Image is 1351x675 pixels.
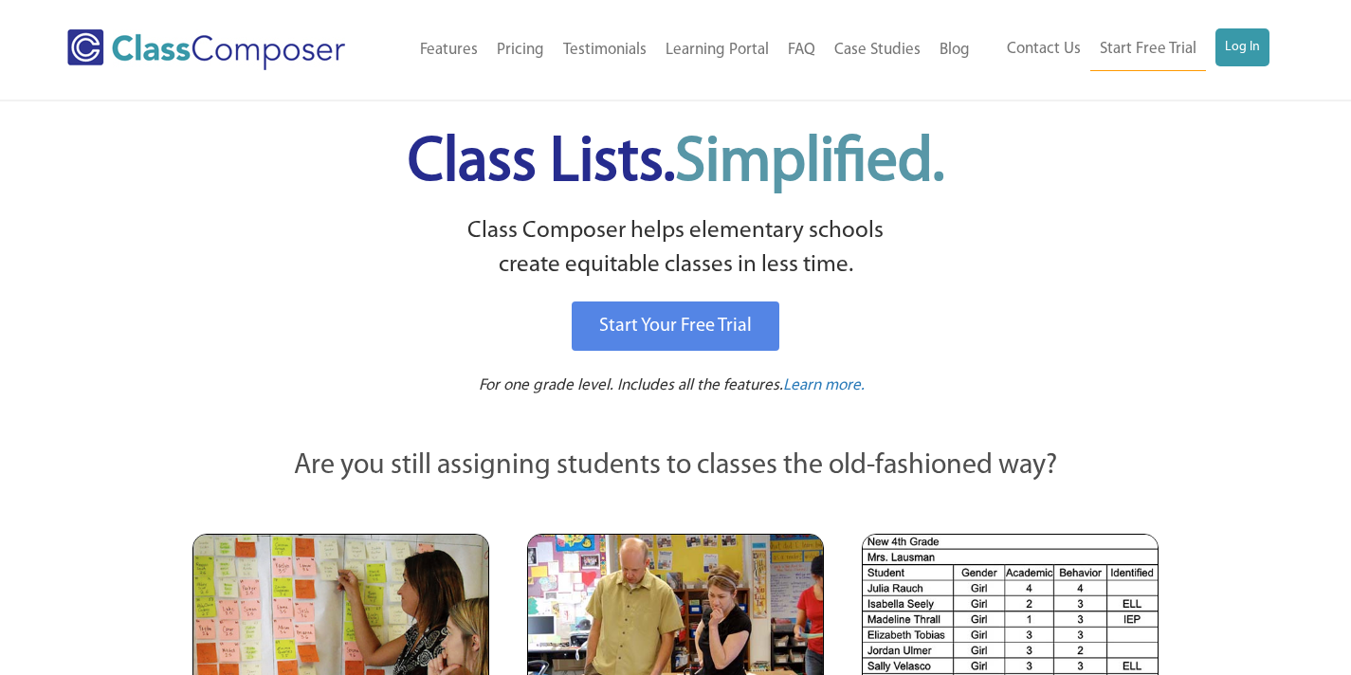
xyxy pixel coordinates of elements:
span: For one grade level. Includes all the features. [479,377,783,393]
a: Learn more. [783,374,865,398]
a: Features [411,29,487,71]
a: Contact Us [997,28,1090,70]
nav: Header Menu [979,28,1269,71]
a: Log In [1215,28,1269,66]
span: Learn more. [783,377,865,393]
a: Start Your Free Trial [572,301,779,351]
a: Start Free Trial [1090,28,1206,71]
span: Simplified. [675,133,944,194]
a: Case Studies [825,29,930,71]
a: Blog [930,29,979,71]
a: FAQ [778,29,825,71]
img: Class Composer [67,29,345,70]
span: Start Your Free Trial [599,317,752,336]
a: Pricing [487,29,554,71]
span: Class Lists. [408,133,944,194]
nav: Header Menu [386,29,979,71]
a: Testimonials [554,29,656,71]
a: Learning Portal [656,29,778,71]
p: Class Composer helps elementary schools create equitable classes in less time. [190,214,1162,283]
p: Are you still assigning students to classes the old-fashioned way? [192,446,1159,487]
